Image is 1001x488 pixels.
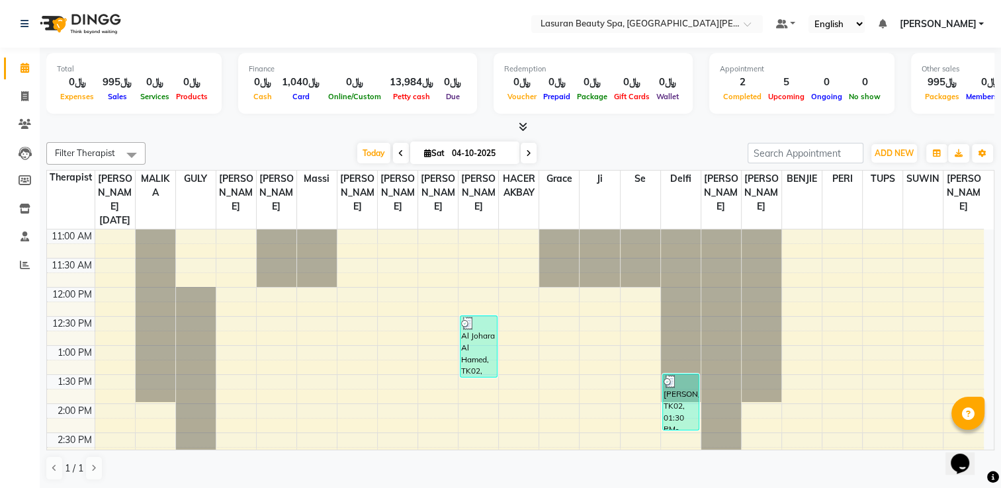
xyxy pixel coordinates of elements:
[216,171,256,215] span: [PERSON_NAME]
[540,75,574,90] div: ﷼0
[257,171,296,215] span: [PERSON_NAME]
[661,171,701,187] span: Delfi
[903,171,943,187] span: SUWIN
[621,171,660,187] span: se
[137,92,173,101] span: Services
[50,317,95,331] div: 12:30 PM
[808,92,846,101] span: Ongoing
[421,148,448,158] span: Sat
[55,147,115,158] span: Filter Therapist
[49,229,95,243] div: 11:00 AM
[289,92,313,101] span: Card
[384,75,439,90] div: ﷼13,984
[277,75,325,90] div: ﷼1,040
[701,171,741,215] span: [PERSON_NAME]
[580,171,619,187] span: Ji
[250,92,275,101] span: Cash
[863,171,902,187] span: TUPS
[176,171,216,187] span: GULY
[55,404,95,418] div: 2:00 PM
[742,171,781,215] span: [PERSON_NAME]
[249,63,466,75] div: Finance
[720,63,884,75] div: Appointment
[822,171,862,187] span: PERI
[297,171,337,187] span: massi
[136,171,175,201] span: MALIKA
[390,92,433,101] span: Petty cash
[748,143,863,163] input: Search Appointment
[378,171,417,215] span: [PERSON_NAME]
[922,92,963,101] span: Packages
[574,75,611,90] div: ﷼0
[720,92,765,101] span: Completed
[337,171,377,215] span: [PERSON_NAME]
[50,288,95,302] div: 12:00 PM
[357,143,390,163] span: Today
[460,316,497,377] div: Al Johara Al Hamed, TK02, 12:30 PM-01:35 PM, RITUAL BRIGHT BLUE ROCK | حمام الأحجار الزرقاء
[34,5,124,42] img: logo
[945,435,988,475] iframe: chat widget
[653,75,682,90] div: ﷼0
[922,75,963,90] div: ﷼995
[325,92,384,101] span: Online/Custom
[540,92,574,101] span: Prepaid
[105,92,130,101] span: Sales
[871,144,917,163] button: ADD NEW
[173,92,211,101] span: Products
[943,171,984,215] span: [PERSON_NAME]
[95,171,135,229] span: [PERSON_NAME][DATE]
[504,75,540,90] div: ﷼0
[720,75,765,90] div: 2
[504,63,682,75] div: Redemption
[611,92,653,101] span: Gift Cards
[57,75,97,90] div: ﷼0
[808,75,846,90] div: 0
[574,92,611,101] span: Package
[57,63,211,75] div: Total
[448,143,514,163] input: 2025-10-04
[846,92,884,101] span: No show
[765,92,808,101] span: Upcoming
[137,75,173,90] div: ﷼0
[47,171,95,184] div: Therapist
[663,374,699,430] div: [PERSON_NAME], TK02, 01:30 PM-02:30 PM, [PERSON_NAME] | جلسة [PERSON_NAME]
[443,92,463,101] span: Due
[504,92,540,101] span: Voucher
[325,75,384,90] div: ﷼0
[875,148,914,158] span: ADD NEW
[55,375,95,389] div: 1:30 PM
[782,171,822,187] span: BENJIE
[65,462,83,475] span: 1 / 1
[49,259,95,272] div: 11:30 AM
[249,75,277,90] div: ﷼0
[846,75,884,90] div: 0
[55,346,95,360] div: 1:00 PM
[55,433,95,447] div: 2:30 PM
[499,171,539,201] span: HACER AKBAY
[539,171,579,187] span: Grace
[899,17,976,31] span: [PERSON_NAME]
[173,75,211,90] div: ﷼0
[57,92,97,101] span: Expenses
[418,171,458,215] span: [PERSON_NAME]
[439,75,466,90] div: ﷼0
[458,171,498,215] span: [PERSON_NAME]
[97,75,137,90] div: ﷼995
[653,92,682,101] span: Wallet
[611,75,653,90] div: ﷼0
[765,75,808,90] div: 5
